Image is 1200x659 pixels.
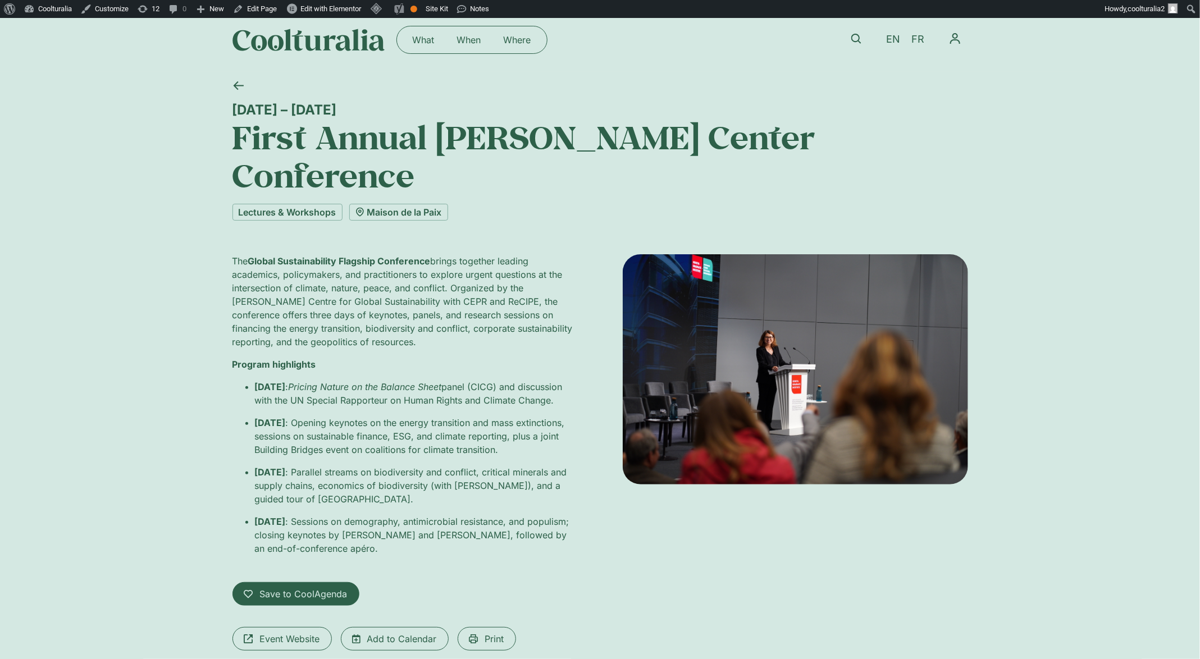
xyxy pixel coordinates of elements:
[886,34,900,45] span: EN
[232,102,968,118] div: [DATE] – [DATE]
[248,255,431,267] strong: Global Sustainability Flagship Conference
[232,582,359,606] a: Save to CoolAgenda
[911,34,924,45] span: FR
[255,516,286,527] strong: [DATE]
[232,627,332,651] a: Event Website
[880,31,906,48] a: EN
[906,31,930,48] a: FR
[426,4,448,13] span: Site Kit
[232,118,968,195] h1: First Annual [PERSON_NAME] Center Conference
[341,627,449,651] a: Add to Calendar
[255,416,578,456] p: : Opening keynotes on the energy transition and mass extinctions, sessions on sustainable finance...
[492,31,542,49] a: Where
[255,465,578,506] p: : Parallel streams on biodiversity and conflict, critical minerals and supply chains, economics o...
[255,515,578,555] p: : Sessions on demography, antimicrobial resistance, and populism; closing keynotes by [PERSON_NAM...
[1128,4,1165,13] span: coolturalia2
[255,417,286,428] strong: [DATE]
[255,380,578,407] p: : panel (CICG) and discussion with the UN Special Rapporteur on Human Rights and Climate Change.
[401,31,446,49] a: What
[300,4,361,13] span: Edit with Elementor
[232,359,316,370] strong: Program highlights
[255,466,286,478] strong: [DATE]
[942,26,968,52] nav: Menu
[942,26,968,52] button: Menu Toggle
[260,587,348,601] span: Save to CoolAgenda
[367,632,437,646] span: Add to Calendar
[458,627,516,651] a: Print
[260,632,320,646] span: Event Website
[446,31,492,49] a: When
[410,6,417,12] div: OK
[289,381,442,392] em: Pricing Nature on the Balance Sheet
[255,381,286,392] strong: [DATE]
[401,31,542,49] nav: Menu
[232,254,578,349] p: The brings together leading academics, policymakers, and practitioners to explore urgent question...
[485,632,504,646] span: Print
[349,204,448,221] a: Maison de la Paix
[232,204,343,221] a: Lectures & Workshops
